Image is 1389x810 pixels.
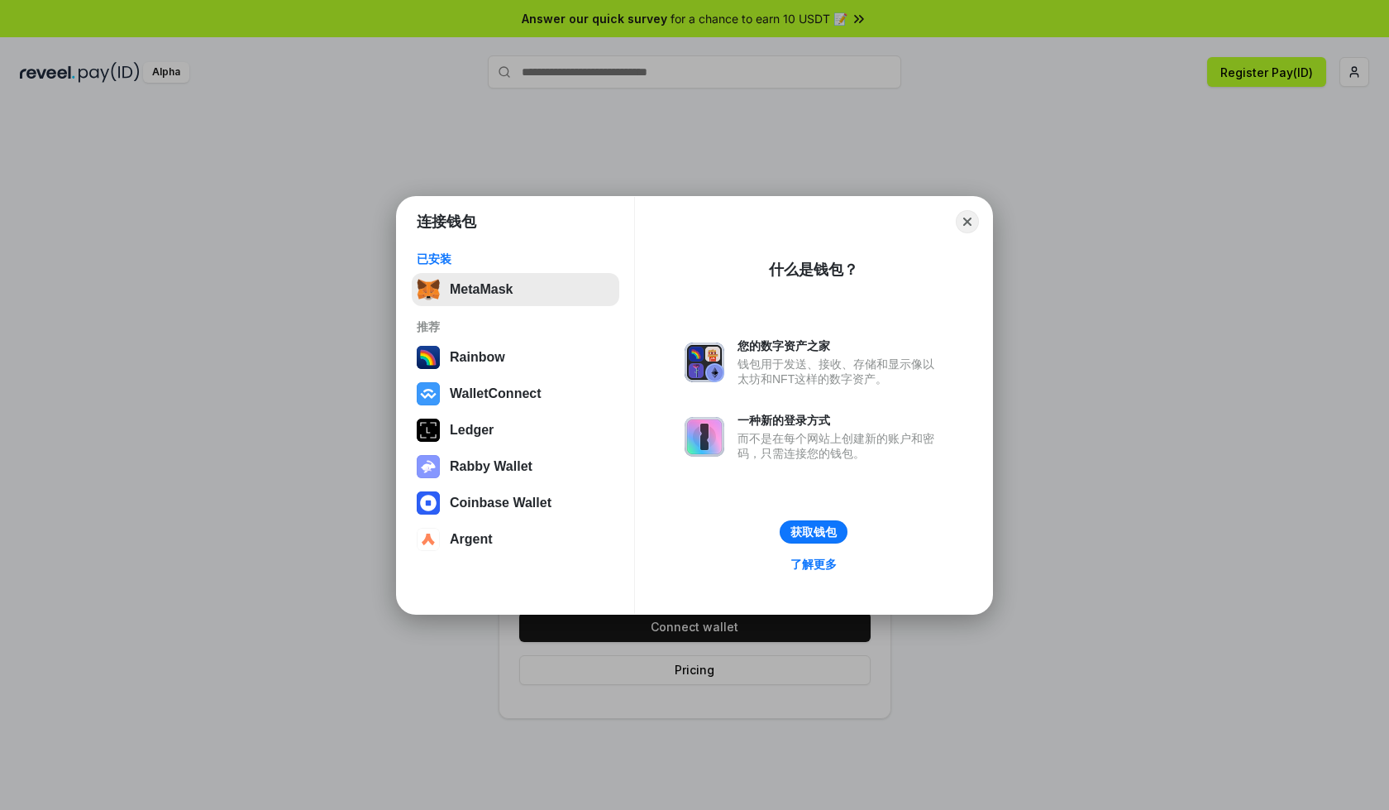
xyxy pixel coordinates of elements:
[417,419,440,442] img: svg+xml,%3Csvg%20xmlns%3D%22http%3A%2F%2Fwww.w3.org%2F2000%2Fsvg%22%20width%3D%2228%22%20height%3...
[417,491,440,515] img: svg+xml,%3Csvg%20width%3D%2228%22%20height%3D%2228%22%20viewBox%3D%220%200%2028%2028%22%20fill%3D...
[412,273,619,306] button: MetaMask
[450,459,532,474] div: Rabby Wallet
[417,455,440,478] img: svg+xml,%3Csvg%20xmlns%3D%22http%3A%2F%2Fwww.w3.org%2F2000%2Fsvg%22%20fill%3D%22none%22%20viewBox...
[417,319,614,334] div: 推荐
[737,338,943,353] div: 您的数字资产之家
[412,486,619,520] button: Coinbase Wallet
[780,554,847,575] a: 了解更多
[450,350,505,365] div: Rainbow
[450,496,551,510] div: Coinbase Wallet
[685,343,724,382] img: svg+xml,%3Csvg%20xmlns%3D%22http%3A%2F%2Fwww.w3.org%2F2000%2Fsvg%22%20fill%3D%22none%22%20viewBox...
[412,377,619,410] button: WalletConnect
[417,528,440,551] img: svg+xml,%3Csvg%20width%3D%2228%22%20height%3D%2228%22%20viewBox%3D%220%200%2028%2028%22%20fill%3D...
[417,212,476,232] h1: 连接钱包
[790,525,837,539] div: 获取钱包
[412,450,619,483] button: Rabby Wallet
[450,386,542,401] div: WalletConnect
[417,382,440,405] img: svg+xml,%3Csvg%20width%3D%2228%22%20height%3D%2228%22%20viewBox%3D%220%200%2028%2028%22%20fill%3D...
[780,520,847,544] button: 获取钱包
[769,260,858,280] div: 什么是钱包？
[450,532,493,547] div: Argent
[450,423,494,438] div: Ledger
[417,252,614,266] div: 已安装
[737,357,943,386] div: 钱包用于发送、接收、存储和显示像以太坊和NFT这样的数字资产。
[417,346,440,369] img: svg+xml,%3Csvg%20width%3D%22120%22%20height%3D%22120%22%20viewBox%3D%220%200%20120%20120%22%20fil...
[737,431,943,461] div: 而不是在每个网站上创建新的账户和密码，只需连接您的钱包。
[412,523,619,556] button: Argent
[956,210,979,233] button: Close
[417,278,440,301] img: svg+xml,%3Csvg%20fill%3D%22none%22%20height%3D%2233%22%20viewBox%3D%220%200%2035%2033%22%20width%...
[412,414,619,447] button: Ledger
[412,341,619,374] button: Rainbow
[790,557,837,572] div: 了解更多
[685,417,724,457] img: svg+xml,%3Csvg%20xmlns%3D%22http%3A%2F%2Fwww.w3.org%2F2000%2Fsvg%22%20fill%3D%22none%22%20viewBox...
[450,282,513,297] div: MetaMask
[737,413,943,428] div: 一种新的登录方式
